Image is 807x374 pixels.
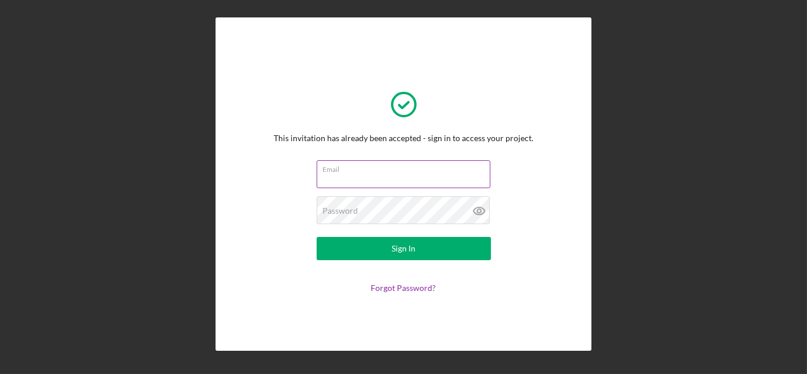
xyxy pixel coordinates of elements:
button: Sign In [317,237,491,260]
a: Forgot Password? [371,283,436,293]
label: Email [323,161,490,174]
label: Password [323,206,358,215]
div: Sign In [392,237,415,260]
div: This invitation has already been accepted - sign in to access your project. [274,134,533,143]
